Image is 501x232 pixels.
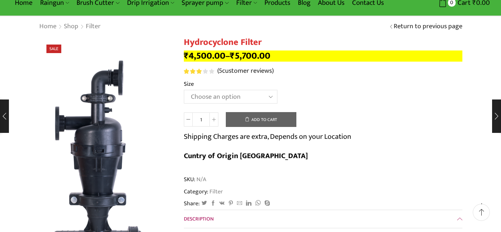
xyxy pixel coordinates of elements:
[394,22,462,32] a: Return to previous page
[219,65,222,76] span: 5
[184,48,189,63] span: ₹
[46,45,61,53] span: Sale
[226,112,296,127] button: Add to cart
[184,199,200,208] span: Share:
[184,69,215,74] span: 5
[230,48,235,63] span: ₹
[184,80,194,88] label: Size
[184,215,214,223] span: Description
[208,187,223,196] a: Filter
[184,175,462,184] span: SKU:
[230,48,270,63] bdi: 5,700.00
[184,69,214,74] div: Rated 3.20 out of 5
[184,69,203,74] span: Rated out of 5 based on customer ratings
[184,210,462,228] a: Description
[39,22,101,32] nav: Breadcrumb
[85,22,101,32] a: Filter
[39,22,57,32] a: Home
[217,66,274,76] a: (5customer reviews)
[184,37,462,48] h1: Hydrocyclone Filter
[184,50,462,62] p: –
[193,112,209,127] input: Product quantity
[184,48,225,63] bdi: 4,500.00
[195,175,206,184] span: N/A
[184,187,223,196] span: Category:
[184,131,351,143] p: Shipping Charges are extra, Depends on your Location
[184,150,308,162] b: Cuntry of Origin [GEOGRAPHIC_DATA]
[64,22,79,32] a: Shop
